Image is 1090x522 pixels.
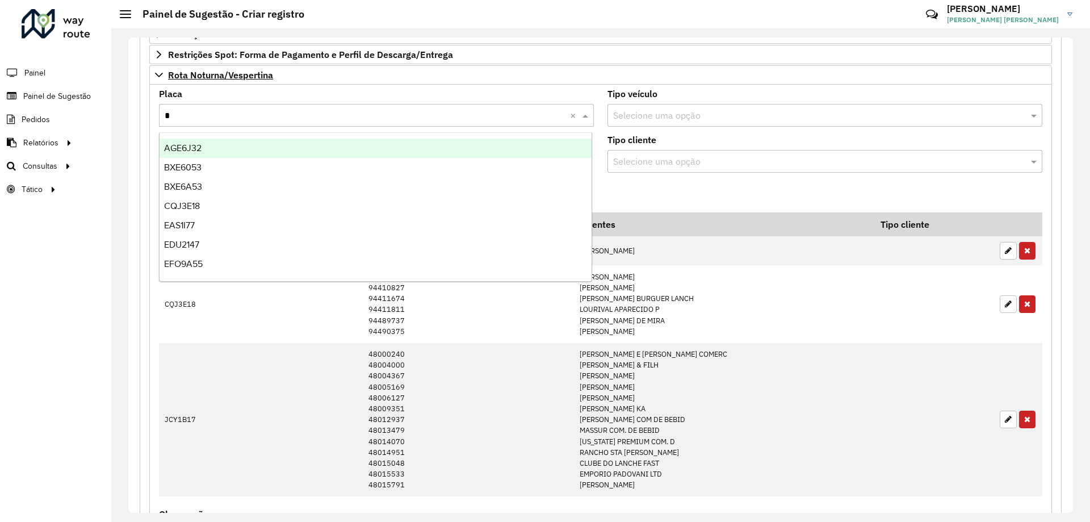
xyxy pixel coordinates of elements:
[23,90,91,102] span: Painel de Sugestão
[164,143,202,153] span: AGE6J32
[573,212,873,236] th: Clientes
[362,265,573,343] td: 94406922 94410827 94411674 94411811 94489737 94490375
[573,265,873,343] td: [PERSON_NAME] [PERSON_NAME] [PERSON_NAME] BURGUER LANCH LOURIVAL APARECIDO P [PERSON_NAME] DE MIR...
[149,45,1052,64] a: Restrições Spot: Forma de Pagamento e Perfil de Descarga/Entrega
[159,343,240,496] td: JCY1B17
[607,87,657,101] label: Tipo veículo
[23,137,58,149] span: Relatórios
[920,2,944,27] a: Contato Rápido
[168,30,247,39] span: Restrições FF: ACT
[168,70,273,80] span: Rota Noturna/Vespertina
[873,212,994,236] th: Tipo cliente
[159,87,182,101] label: Placa
[159,265,240,343] td: CQJ3E18
[168,50,453,59] span: Restrições Spot: Forma de Pagamento e Perfil de Descarga/Entrega
[164,220,195,230] span: EAS1I77
[22,183,43,195] span: Tático
[164,259,203,269] span: EFO9A55
[362,343,573,496] td: 48000240 48004000 48004367 48005169 48006127 48009351 48012937 48013479 48014070 48014951 4801504...
[159,132,592,282] ng-dropdown-panel: Options list
[22,114,50,126] span: Pedidos
[607,133,656,147] label: Tipo cliente
[131,8,304,20] h2: Painel de Sugestão - Criar registro
[23,160,57,172] span: Consultas
[573,343,873,496] td: [PERSON_NAME] E [PERSON_NAME] COMERC [PERSON_NAME] & FILH [PERSON_NAME] [PERSON_NAME] [PERSON_NAM...
[149,65,1052,85] a: Rota Noturna/Vespertina
[164,162,202,172] span: BXE6053
[947,15,1059,25] span: [PERSON_NAME] [PERSON_NAME]
[164,182,202,191] span: BXE6A53
[24,67,45,79] span: Painel
[947,3,1059,14] h3: [PERSON_NAME]
[164,201,200,211] span: CQJ3E18
[570,108,580,122] span: Clear all
[164,240,199,249] span: EDU2147
[159,507,213,521] label: Observações
[573,236,873,266] td: [PERSON_NAME]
